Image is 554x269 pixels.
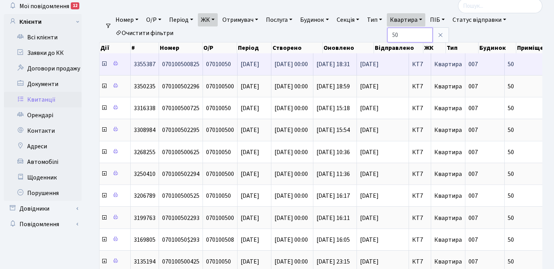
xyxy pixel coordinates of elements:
span: 3135194 [134,257,156,266]
span: 070100500825 [162,60,199,69]
span: 070100502293 [162,214,199,222]
span: [DATE] [360,61,405,67]
span: 007 [468,104,478,113]
span: [DATE] [241,104,259,113]
th: Номер [159,42,203,53]
span: Квартира [434,170,462,178]
span: 50 [508,237,552,243]
span: КТ7 [412,61,428,67]
th: # [131,42,159,53]
span: [DATE] [360,171,405,177]
th: Відправлено [374,42,424,53]
span: 07010050 [206,192,231,200]
span: [DATE] 00:00 [274,170,308,178]
span: 007 [468,170,478,178]
a: Порушення [4,185,82,201]
span: 070100500425 [162,257,199,266]
span: 3250410 [134,170,156,178]
span: 070100500525 [162,192,199,200]
span: 07010050 [206,257,231,266]
span: [DATE] [241,257,259,266]
span: [DATE] [360,127,405,133]
span: 007 [468,214,478,222]
span: [DATE] 23:15 [316,257,350,266]
span: [DATE] 00:00 [274,214,308,222]
span: 07010050 [206,60,231,69]
span: [DATE] 18:59 [316,82,350,91]
a: Клієнти [4,14,82,30]
span: [DATE] [360,105,405,111]
th: Тип [446,42,479,53]
th: Будинок [479,42,516,53]
span: КТ7 [412,149,428,155]
a: Секція [334,13,362,26]
span: [DATE] 15:18 [316,104,350,113]
span: 07010050$293 [162,236,199,244]
span: Квартира [434,104,462,113]
span: 50 [508,83,552,90]
span: [DATE] 00:00 [274,236,308,244]
span: 3308984 [134,126,156,134]
div: 12 [71,2,79,9]
span: [DATE] 15:54 [316,126,350,134]
span: [DATE] [360,237,405,243]
span: КТ7 [412,105,428,111]
a: Квитанції [4,92,82,107]
span: [DATE] [241,170,259,178]
span: 3350235 [134,82,156,91]
span: 50 [508,193,552,199]
span: [DATE] [360,258,405,265]
span: [DATE] [241,192,259,200]
span: [DATE] 16:05 [316,236,350,244]
a: Отримувач [219,13,261,26]
th: Період [237,42,272,53]
span: 070100502296 [162,82,199,91]
a: Номер [112,13,142,26]
span: 007 [468,126,478,134]
th: ЖК [423,42,446,53]
span: 007 [468,257,478,266]
span: [DATE] [360,83,405,90]
span: 070100500725 [162,104,199,113]
span: 070100500 [206,170,234,178]
span: 007 [468,148,478,156]
span: [DATE] [241,60,259,69]
a: Тип [364,13,385,26]
span: 07010050 [206,104,231,113]
span: [DATE] [241,126,259,134]
a: Договори продажу [4,61,82,76]
span: Квартира [434,214,462,222]
a: ПІБ [427,13,448,26]
span: [DATE] 00:00 [274,257,308,266]
span: 3199763 [134,214,156,222]
span: 3169805 [134,236,156,244]
span: [DATE] [360,215,405,221]
a: Довідники [4,201,82,216]
span: [DATE] 16:11 [316,214,350,222]
span: 007 [468,192,478,200]
a: Заявки до КК [4,45,82,61]
span: 070100508 [206,236,234,244]
span: КТ7 [412,258,428,265]
span: [DATE] [241,214,259,222]
span: Квартира [434,60,462,69]
span: [DATE] 00:00 [274,192,308,200]
span: КТ7 [412,215,428,221]
span: 070100502295 [162,126,199,134]
span: [DATE] [360,149,405,155]
span: Мої повідомлення [19,2,69,11]
a: О/Р [143,13,164,26]
span: [DATE] 11:36 [316,170,350,178]
span: 070100500 [206,126,234,134]
a: Квартира [387,13,425,26]
a: Статус відправки [449,13,509,26]
span: 50 [508,105,552,111]
span: [DATE] [241,148,259,156]
span: 50 [508,149,552,155]
span: КТ7 [412,193,428,199]
th: Дії [100,42,131,53]
span: 007 [468,236,478,244]
span: [DATE] 00:00 [274,82,308,91]
span: 070100502294 [162,170,199,178]
th: Створено [272,42,323,53]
